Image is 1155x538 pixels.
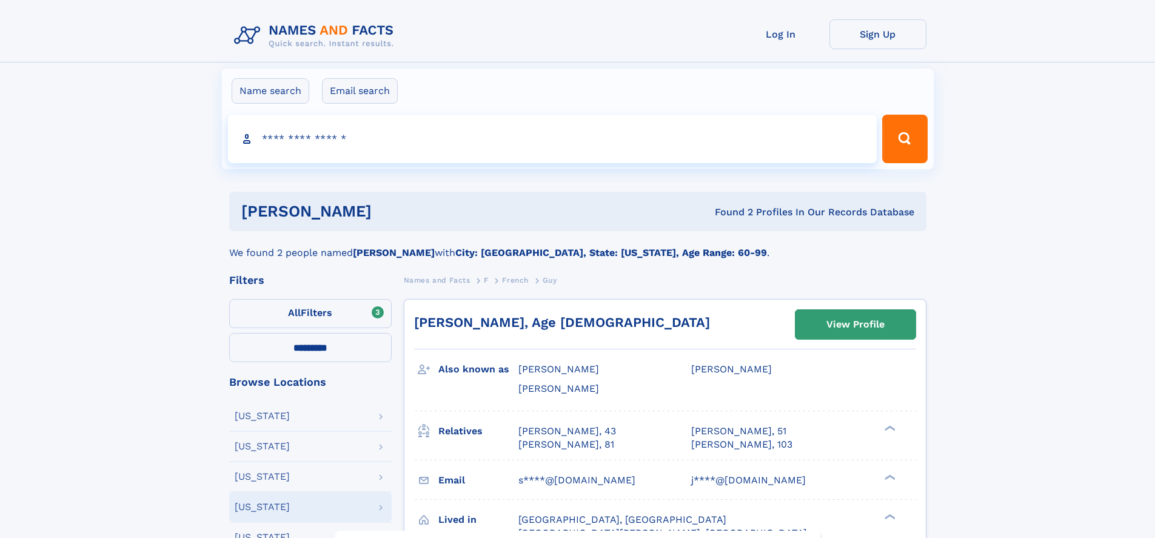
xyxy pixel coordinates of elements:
[353,247,435,258] b: [PERSON_NAME]
[882,513,896,520] div: ❯
[235,442,290,451] div: [US_STATE]
[518,514,726,525] span: [GEOGRAPHIC_DATA], [GEOGRAPHIC_DATA]
[882,424,896,432] div: ❯
[484,276,489,284] span: F
[288,307,301,318] span: All
[438,421,518,442] h3: Relatives
[882,115,927,163] button: Search Button
[518,383,599,394] span: [PERSON_NAME]
[691,425,786,438] a: [PERSON_NAME], 51
[543,206,914,219] div: Found 2 Profiles In Our Records Database
[455,247,767,258] b: City: [GEOGRAPHIC_DATA], State: [US_STATE], Age Range: 60-99
[518,363,599,375] span: [PERSON_NAME]
[518,438,614,451] a: [PERSON_NAME], 81
[241,204,543,219] h1: [PERSON_NAME]
[882,473,896,481] div: ❯
[438,359,518,380] h3: Also known as
[732,19,829,49] a: Log In
[235,411,290,421] div: [US_STATE]
[438,470,518,491] h3: Email
[232,78,309,104] label: Name search
[518,425,616,438] a: [PERSON_NAME], 43
[438,509,518,530] h3: Lived in
[229,19,404,52] img: Logo Names and Facts
[691,438,792,451] a: [PERSON_NAME], 103
[228,115,877,163] input: search input
[484,272,489,287] a: F
[229,231,926,260] div: We found 2 people named with .
[235,472,290,482] div: [US_STATE]
[322,78,398,104] label: Email search
[235,502,290,512] div: [US_STATE]
[229,275,392,286] div: Filters
[229,299,392,328] label: Filters
[543,276,557,284] span: Guy
[829,19,926,49] a: Sign Up
[826,311,885,338] div: View Profile
[795,310,916,339] a: View Profile
[691,363,772,375] span: [PERSON_NAME]
[229,377,392,388] div: Browse Locations
[414,315,710,330] a: [PERSON_NAME], Age [DEMOGRAPHIC_DATA]
[404,272,470,287] a: Names and Facts
[502,276,529,284] span: French
[502,272,529,287] a: French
